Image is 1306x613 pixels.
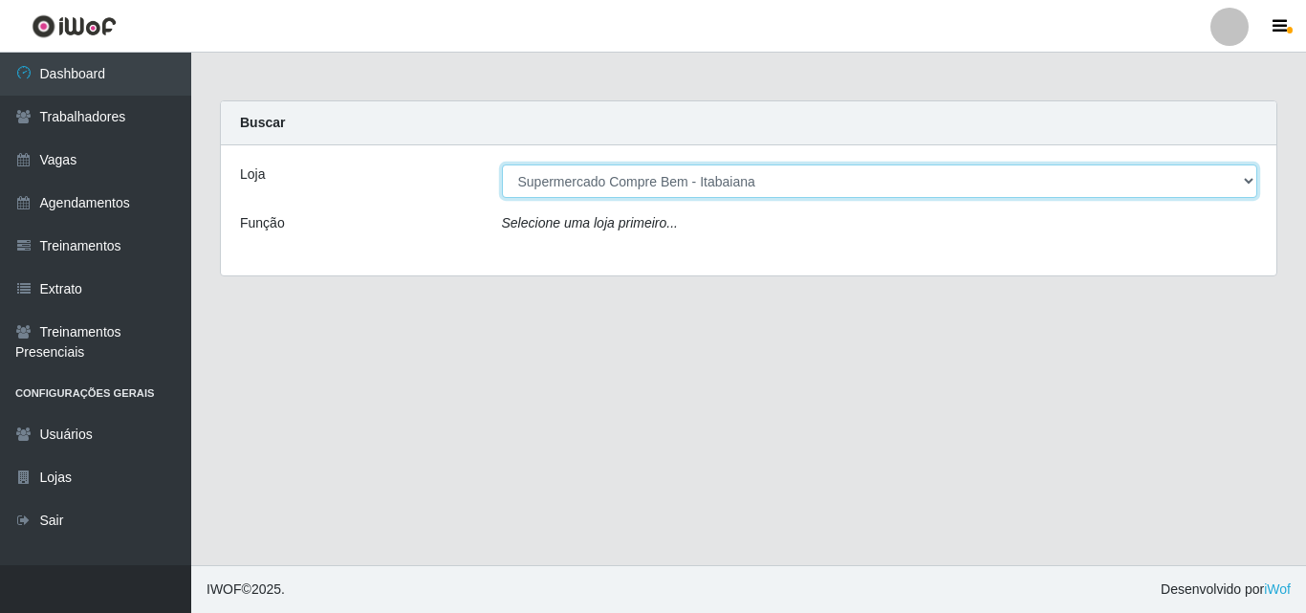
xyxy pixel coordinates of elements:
[240,115,285,130] strong: Buscar
[1161,580,1291,600] span: Desenvolvido por
[1264,581,1291,597] a: iWof
[207,580,285,600] span: © 2025 .
[502,215,678,230] i: Selecione uma loja primeiro...
[240,164,265,185] label: Loja
[240,213,285,233] label: Função
[207,581,242,597] span: IWOF
[32,14,117,38] img: CoreUI Logo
